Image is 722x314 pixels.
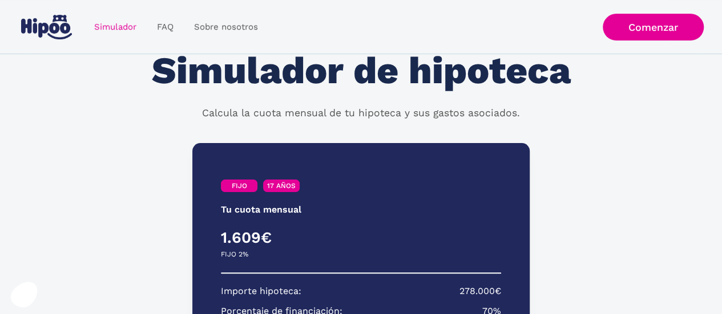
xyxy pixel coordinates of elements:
p: Tu cuota mensual [221,203,301,217]
a: Simulador [84,16,147,38]
p: Calcula la cuota mensual de tu hipoteca y sus gastos asociados. [202,106,520,121]
a: FIJO [221,180,257,192]
p: 278.000€ [459,284,501,299]
h1: Simulador de hipoteca [152,50,571,92]
p: FIJO 2% [221,247,248,262]
a: FAQ [147,16,184,38]
a: 17 AÑOS [263,180,300,192]
h4: 1.609€ [221,228,361,247]
a: Sobre nosotros [184,16,268,38]
a: home [19,10,75,44]
p: Importe hipoteca: [221,284,301,299]
a: Comenzar [603,14,704,40]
